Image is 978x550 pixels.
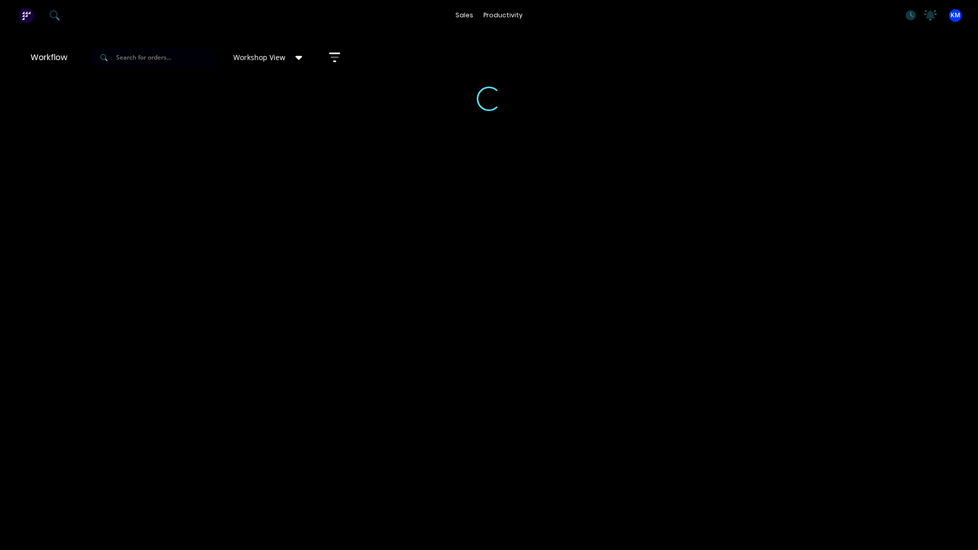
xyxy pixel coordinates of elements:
[31,51,72,64] div: Workflow
[450,8,478,23] div: sales
[233,52,285,63] span: Workshop View
[950,11,960,20] span: KM
[18,8,34,23] img: Factory
[478,8,528,23] div: productivity
[116,47,217,68] input: Search for orders...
